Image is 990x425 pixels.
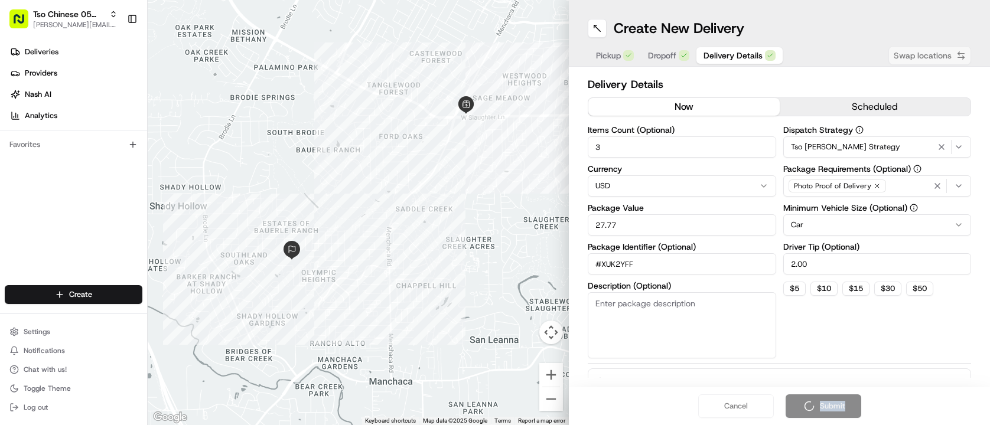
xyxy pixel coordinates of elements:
[588,165,776,173] label: Currency
[5,342,142,359] button: Notifications
[783,126,972,134] label: Dispatch Strategy
[539,387,563,411] button: Zoom out
[25,68,57,79] span: Providers
[596,50,621,61] span: Pickup
[588,243,776,251] label: Package Identifier (Optional)
[69,289,92,300] span: Create
[783,175,972,197] button: Photo Proof of Delivery
[24,365,67,374] span: Chat with us!
[5,135,142,154] div: Favorites
[794,181,871,191] span: Photo Proof of Delivery
[423,417,487,424] span: Map data ©2025 Google
[588,76,971,93] h2: Delivery Details
[7,166,95,188] a: 📗Knowledge Base
[5,285,142,304] button: Create
[783,165,972,173] label: Package Requirements (Optional)
[118,200,143,209] span: Pylon
[783,243,972,251] label: Driver Tip (Optional)
[83,200,143,209] a: Powered byPylon
[5,106,147,125] a: Analytics
[588,282,776,290] label: Description (Optional)
[874,282,901,296] button: $30
[151,410,190,425] a: Open this area in Google Maps (opens a new window)
[588,368,971,395] button: Package Items (0)
[842,282,869,296] button: $15
[588,126,776,134] label: Items Count (Optional)
[33,8,105,20] button: Tso Chinese 05 [PERSON_NAME]
[12,172,21,182] div: 📗
[913,165,921,173] button: Package Requirements (Optional)
[365,417,416,425] button: Keyboard shortcuts
[31,76,195,89] input: Clear
[588,214,776,236] input: Enter package value
[5,380,142,397] button: Toggle Theme
[25,110,57,121] span: Analytics
[588,136,776,158] input: Enter number of items
[100,172,109,182] div: 💻
[704,50,763,61] span: Delivery Details
[610,376,679,388] label: Package Items ( 0 )
[5,85,147,104] a: Nash AI
[783,136,972,158] button: Tso [PERSON_NAME] Strategy
[33,20,118,30] button: [PERSON_NAME][EMAIL_ADDRESS][DOMAIN_NAME]
[24,403,48,412] span: Log out
[40,113,194,125] div: Start new chat
[648,50,676,61] span: Dropoff
[518,417,565,424] a: Report a map error
[12,47,215,66] p: Welcome 👋
[780,98,971,116] button: scheduled
[810,282,838,296] button: $10
[539,321,563,344] button: Map camera controls
[151,410,190,425] img: Google
[40,125,149,134] div: We're available if you need us!
[906,282,933,296] button: $50
[12,12,35,35] img: Nash
[783,282,806,296] button: $5
[783,204,972,212] label: Minimum Vehicle Size (Optional)
[588,253,776,274] input: Enter package identifier
[783,253,972,274] input: Enter driver tip amount
[25,47,58,57] span: Deliveries
[5,42,147,61] a: Deliveries
[201,116,215,130] button: Start new chat
[5,323,142,340] button: Settings
[24,346,65,355] span: Notifications
[588,204,776,212] label: Package Value
[112,171,190,183] span: API Documentation
[95,166,194,188] a: 💻API Documentation
[5,399,142,416] button: Log out
[24,171,90,183] span: Knowledge Base
[5,64,147,83] a: Providers
[614,19,744,38] h1: Create New Delivery
[539,363,563,387] button: Zoom in
[494,417,511,424] a: Terms
[5,361,142,378] button: Chat with us!
[24,327,50,336] span: Settings
[791,142,900,152] span: Tso [PERSON_NAME] Strategy
[24,384,71,393] span: Toggle Theme
[12,113,33,134] img: 1736555255976-a54dd68f-1ca7-489b-9aae-adbdc363a1c4
[5,5,122,33] button: Tso Chinese 05 [PERSON_NAME][PERSON_NAME][EMAIL_ADDRESS][DOMAIN_NAME]
[25,89,51,100] span: Nash AI
[910,204,918,212] button: Minimum Vehicle Size (Optional)
[855,126,864,134] button: Dispatch Strategy
[588,98,780,116] button: now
